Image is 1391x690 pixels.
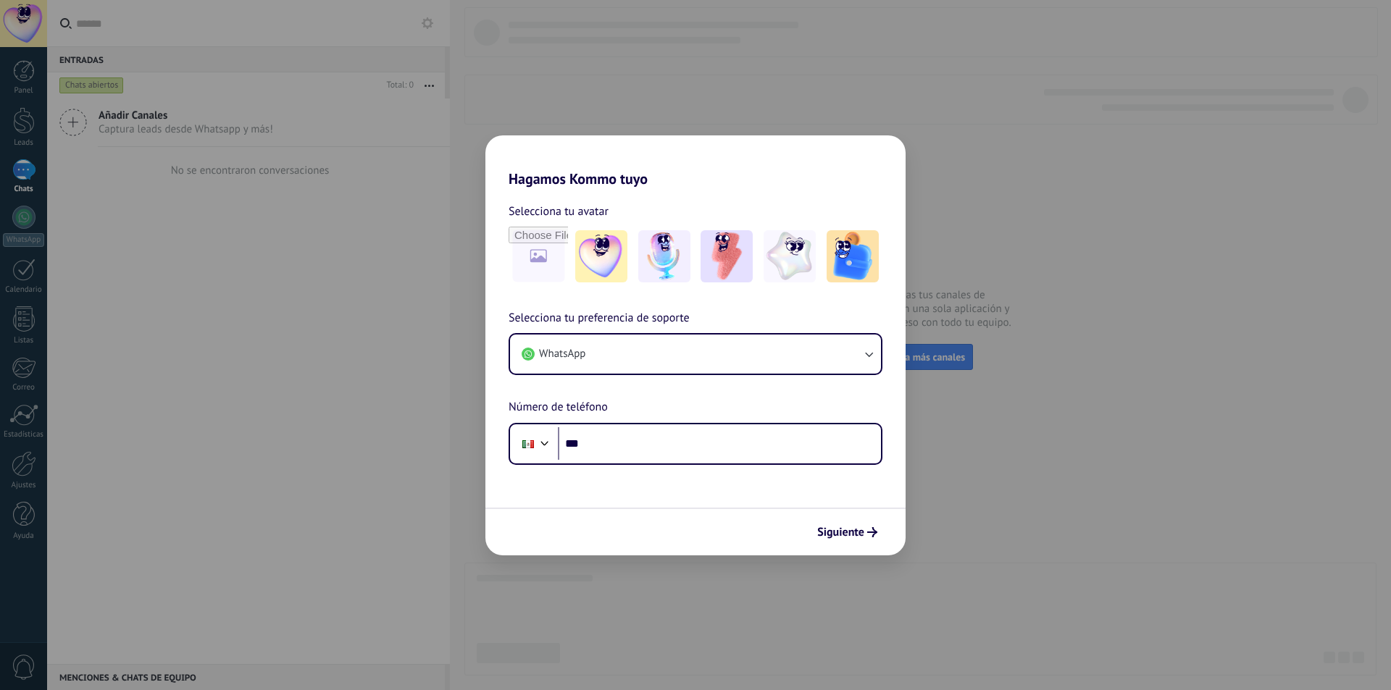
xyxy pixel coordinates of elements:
img: -2.jpeg [638,230,690,282]
img: -4.jpeg [764,230,816,282]
img: -1.jpeg [575,230,627,282]
span: Número de teléfono [509,398,608,417]
span: Selecciona tu preferencia de soporte [509,309,690,328]
span: WhatsApp [539,347,585,361]
button: WhatsApp [510,335,881,374]
span: Selecciona tu avatar [509,202,609,221]
button: Siguiente [811,520,884,544]
div: Mexico: + 52 [514,429,542,459]
h2: Hagamos Kommo tuyo [485,135,906,188]
span: Siguiente [817,527,864,537]
img: -5.jpeg [827,230,879,282]
img: -3.jpeg [701,230,753,282]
